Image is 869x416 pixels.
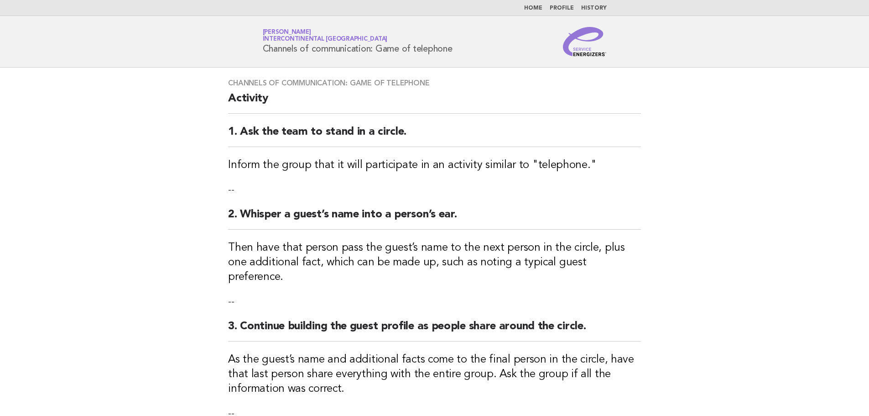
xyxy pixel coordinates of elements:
[228,158,641,173] h3: Inform the group that it will participate in an activity similar to "telephone."
[228,184,641,196] p: --
[228,91,641,114] h2: Activity
[524,5,542,11] a: Home
[228,319,641,342] h2: 3. Continue building the guest profile as people share around the circle.
[263,37,388,42] span: InterContinental [GEOGRAPHIC_DATA]
[563,27,607,56] img: Service Energizers
[263,29,388,42] a: [PERSON_NAME]InterContinental [GEOGRAPHIC_DATA]
[228,295,641,308] p: --
[228,79,641,88] h3: Channels of communication: Game of telephone
[228,125,641,147] h2: 1. Ask the team to stand in a circle.
[228,353,641,396] h3: As the guest’s name and additional facts come to the final person in the circle, have that last p...
[550,5,574,11] a: Profile
[228,207,641,230] h2: 2. Whisper a guest’s name into a person’s ear.
[581,5,607,11] a: History
[263,30,453,53] h1: Channels of communication: Game of telephone
[228,241,641,284] h3: Then have that person pass the guest’s name to the next person in the circle, plus one additional...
